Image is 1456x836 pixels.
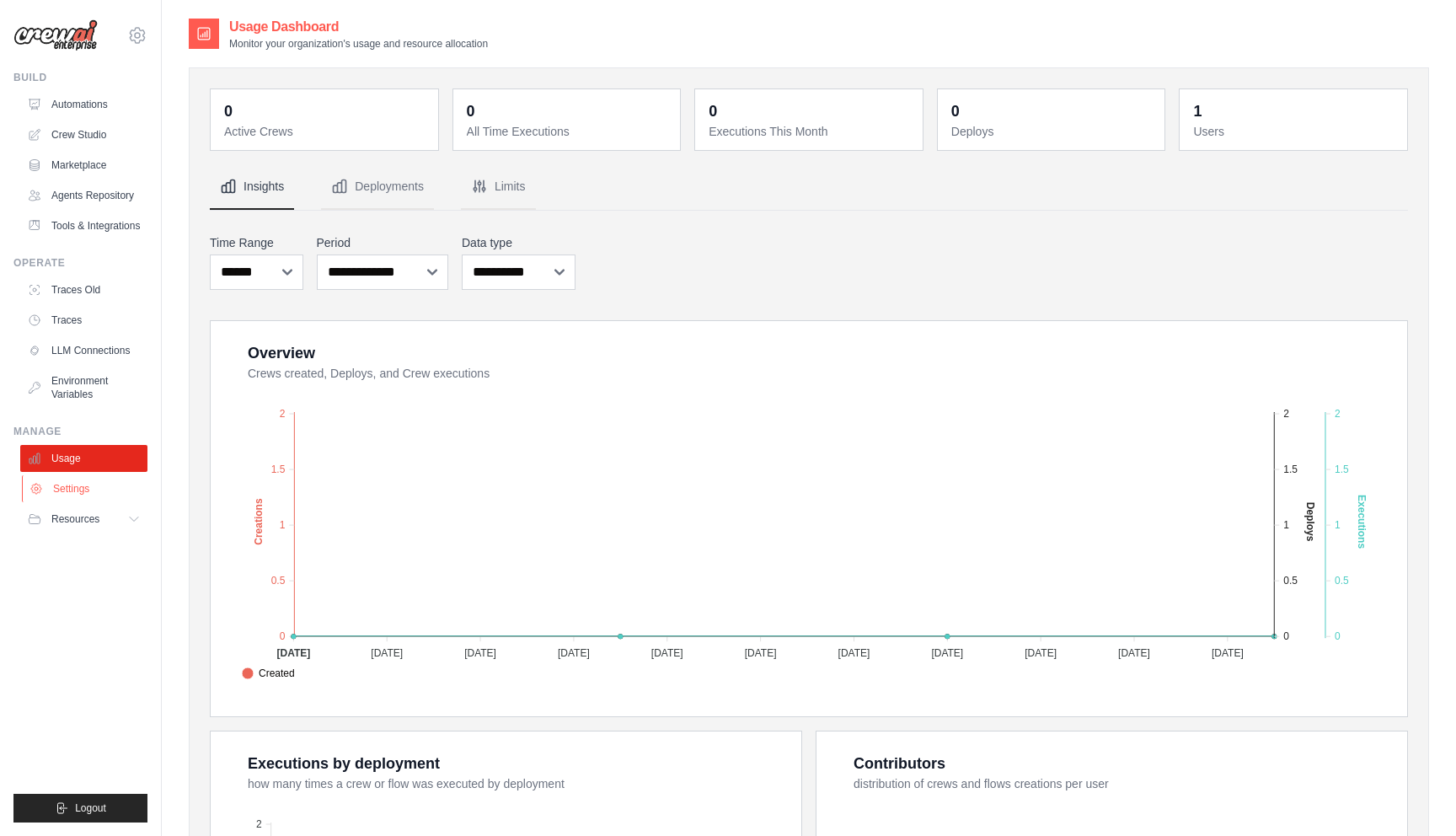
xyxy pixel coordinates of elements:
[1304,502,1316,542] text: Deploys
[951,99,960,123] div: 0
[20,212,147,239] a: Tools & Integrations
[280,630,286,642] tspan: 0
[1025,647,1057,659] tspan: [DATE]
[13,256,147,270] div: Operate
[20,506,147,533] button: Resources
[709,99,717,123] div: 0
[1335,519,1341,531] tspan: 1
[20,152,147,179] a: Marketplace
[317,234,449,251] label: Period
[1193,99,1202,123] div: 1
[253,498,265,545] text: Creations
[20,445,147,472] a: Usage
[1356,495,1368,549] text: Executions
[931,647,963,659] tspan: [DATE]
[467,99,475,123] div: 0
[13,794,147,823] button: Logout
[464,647,496,659] tspan: [DATE]
[1335,630,1341,642] tspan: 0
[467,123,671,140] dt: All Time Executions
[1335,408,1341,420] tspan: 2
[224,99,233,123] div: 0
[22,475,149,502] a: Settings
[271,464,286,475] tspan: 1.5
[248,752,440,775] div: Executions by deployment
[256,818,262,830] tspan: 2
[709,123,913,140] dt: Executions This Month
[745,647,777,659] tspan: [DATE]
[248,365,1387,382] dt: Crews created, Deploys, and Crew executions
[229,17,488,37] h2: Usage Dashboard
[276,647,310,659] tspan: [DATE]
[20,307,147,334] a: Traces
[1283,408,1289,420] tspan: 2
[854,752,945,775] div: Contributors
[1283,630,1289,642] tspan: 0
[461,164,536,210] button: Limits
[20,121,147,148] a: Crew Studio
[1193,123,1397,140] dt: Users
[271,575,286,587] tspan: 0.5
[248,341,315,365] div: Overview
[210,234,303,251] label: Time Range
[13,19,98,51] img: Logo
[1335,575,1349,587] tspan: 0.5
[20,337,147,364] a: LLM Connections
[321,164,434,210] button: Deployments
[242,666,295,681] span: Created
[1283,519,1289,531] tspan: 1
[20,91,147,118] a: Automations
[13,71,147,84] div: Build
[51,512,99,526] span: Resources
[224,123,428,140] dt: Active Crews
[951,123,1155,140] dt: Deploys
[854,775,1387,792] dt: distribution of crews and flows creations per user
[13,425,147,438] div: Manage
[75,801,106,815] span: Logout
[1212,647,1244,659] tspan: [DATE]
[1283,464,1298,475] tspan: 1.5
[1283,575,1298,587] tspan: 0.5
[1118,647,1150,659] tspan: [DATE]
[1335,464,1349,475] tspan: 1.5
[558,647,590,659] tspan: [DATE]
[229,37,488,51] p: Monitor your organization's usage and resource allocation
[210,164,1408,210] nav: Tabs
[20,367,147,408] a: Environment Variables
[838,647,870,659] tspan: [DATE]
[651,647,683,659] tspan: [DATE]
[371,647,403,659] tspan: [DATE]
[20,182,147,209] a: Agents Repository
[210,164,294,210] button: Insights
[280,408,286,420] tspan: 2
[280,519,286,531] tspan: 1
[248,775,781,792] dt: how many times a crew or flow was executed by deployment
[20,276,147,303] a: Traces Old
[462,234,575,251] label: Data type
